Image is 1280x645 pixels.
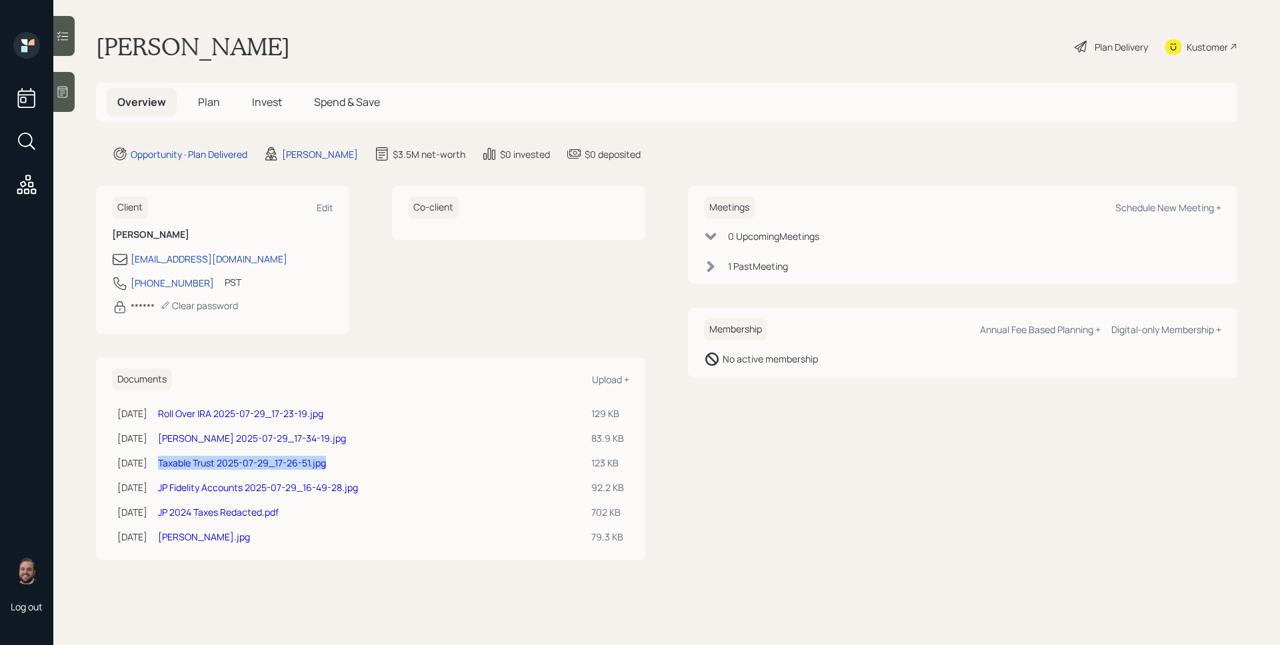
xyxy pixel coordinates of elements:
[252,95,282,109] span: Invest
[500,147,550,161] div: $0 invested
[117,530,147,544] div: [DATE]
[393,147,465,161] div: $3.5M net-worth
[11,600,43,613] div: Log out
[408,197,459,219] h6: Co-client
[160,299,238,312] div: Clear password
[314,95,380,109] span: Spend & Save
[158,506,279,518] a: JP 2024 Taxes Redacted.pdf
[704,319,767,340] h6: Membership
[723,352,818,366] div: No active membership
[282,147,358,161] div: [PERSON_NAME]
[1095,40,1148,54] div: Plan Delivery
[112,368,172,390] h6: Documents
[158,530,250,543] a: [PERSON_NAME].jpg
[980,323,1101,336] div: Annual Fee Based Planning +
[117,406,147,420] div: [DATE]
[13,558,40,584] img: james-distasi-headshot.png
[591,505,624,519] div: 702 KB
[131,276,214,290] div: [PHONE_NUMBER]
[1187,40,1228,54] div: Kustomer
[1115,201,1221,214] div: Schedule New Meeting +
[591,480,624,494] div: 92.2 KB
[117,95,166,109] span: Overview
[225,275,241,289] div: PST
[592,373,629,386] div: Upload +
[728,229,819,243] div: 0 Upcoming Meeting s
[117,505,147,519] div: [DATE]
[198,95,220,109] span: Plan
[96,32,290,61] h1: [PERSON_NAME]
[591,456,624,470] div: 123 KB
[131,147,247,161] div: Opportunity · Plan Delivered
[131,252,287,266] div: [EMAIL_ADDRESS][DOMAIN_NAME]
[158,407,323,420] a: Roll Over IRA 2025-07-29_17-23-19.jpg
[591,406,624,420] div: 129 KB
[704,197,755,219] h6: Meetings
[317,201,333,214] div: Edit
[158,481,358,494] a: JP Fidelity Accounts 2025-07-29_16-49-28.jpg
[117,456,147,470] div: [DATE]
[158,456,326,469] a: Taxable Trust 2025-07-29_17-26-51.jpg
[117,431,147,445] div: [DATE]
[728,259,788,273] div: 1 Past Meeting
[117,480,147,494] div: [DATE]
[112,229,333,241] h6: [PERSON_NAME]
[591,431,624,445] div: 83.9 KB
[1111,323,1221,336] div: Digital-only Membership +
[591,530,624,544] div: 79.3 KB
[585,147,641,161] div: $0 deposited
[158,432,346,444] a: [PERSON_NAME] 2025-07-29_17-34-19.jpg
[112,197,148,219] h6: Client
